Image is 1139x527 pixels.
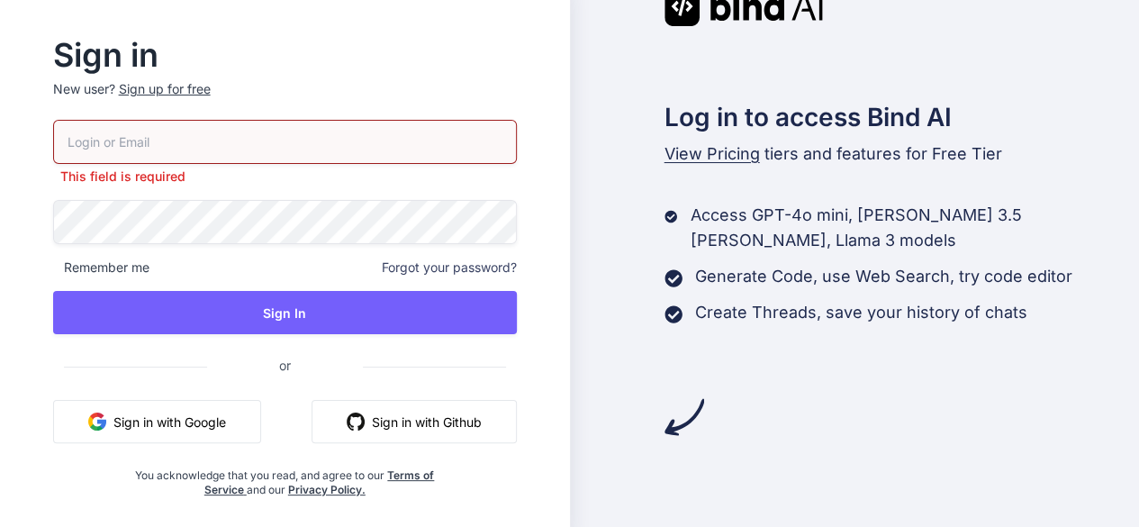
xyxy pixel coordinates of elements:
[695,300,1027,325] p: Create Threads, save your history of chats
[207,343,363,387] span: or
[88,413,106,431] img: google
[53,400,261,443] button: Sign in with Google
[664,144,760,163] span: View Pricing
[53,168,517,186] p: This field is required
[53,41,517,69] h2: Sign in
[53,80,517,120] p: New user?
[204,468,435,496] a: Terms of Service
[382,259,517,277] span: Forgot your password?
[664,397,704,437] img: arrow
[695,264,1072,289] p: Generate Code, use Web Search, try code editor
[288,483,366,496] a: Privacy Policy.
[312,400,517,443] button: Sign in with Github
[690,203,1139,253] p: Access GPT-4o mini, [PERSON_NAME] 3.5 [PERSON_NAME], Llama 3 models
[347,413,365,431] img: github
[53,291,517,334] button: Sign In
[53,120,517,164] input: Login or Email
[119,80,211,98] div: Sign up for free
[130,458,439,497] div: You acknowledge that you read, and agree to our and our
[53,259,149,277] span: Remember me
